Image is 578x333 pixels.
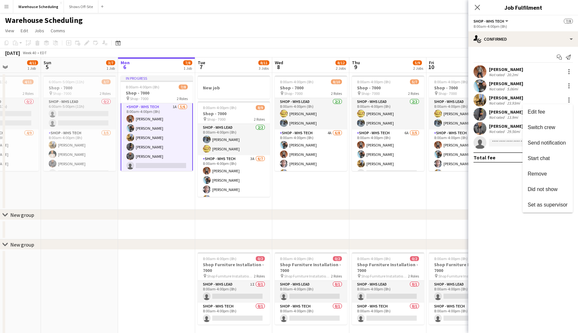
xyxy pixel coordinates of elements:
button: Send notification [523,135,573,151]
button: Start chat [523,151,573,166]
button: Switch crew [523,120,573,135]
span: Did not show [528,187,558,192]
span: Send notification [528,140,566,146]
button: Did not show [523,182,573,197]
span: Switch crew [528,125,555,130]
button: Edit fee [523,104,573,120]
button: Set as supervisor [523,197,573,213]
span: Edit fee [528,109,545,115]
button: Remove [523,166,573,182]
span: Remove [528,171,547,177]
span: Set as supervisor [528,202,568,207]
span: Start chat [528,156,550,161]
